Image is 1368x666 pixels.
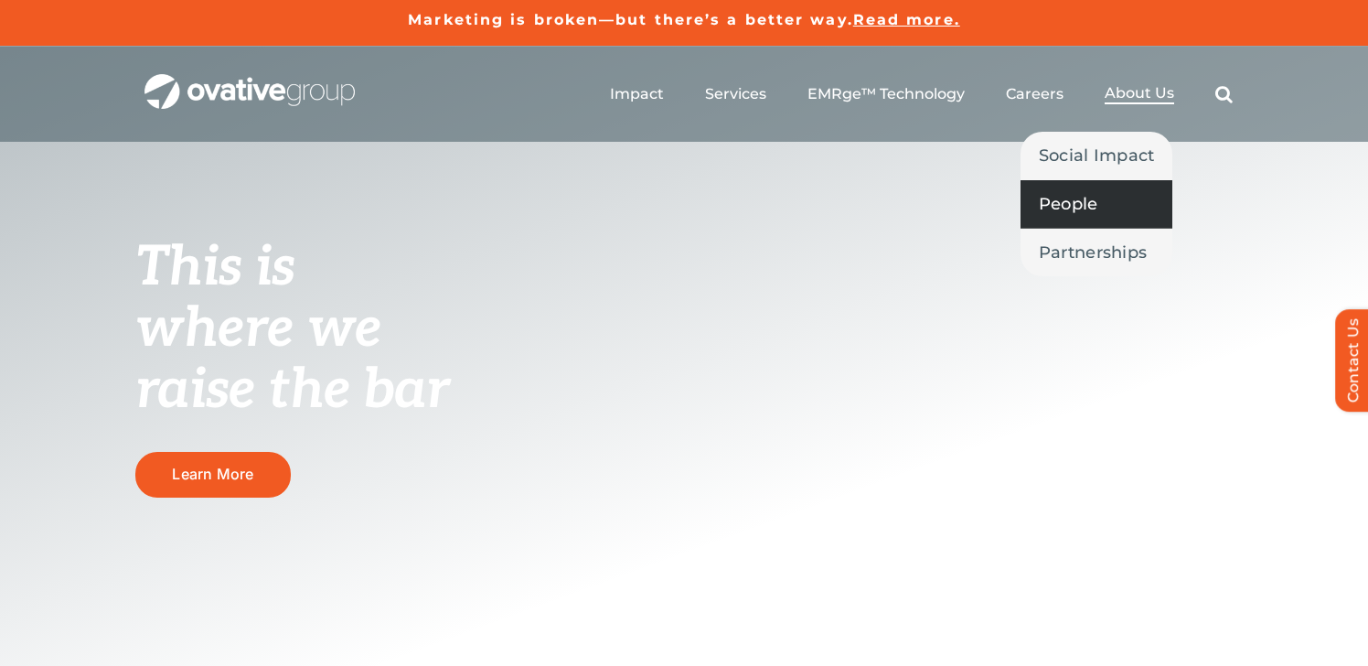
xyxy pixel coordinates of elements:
a: EMRge™ Technology [807,85,965,103]
a: Learn More [135,452,291,497]
a: OG_Full_horizontal_WHT [144,72,355,90]
a: Search [1215,85,1233,103]
span: Social Impact [1039,143,1155,168]
span: Learn More [172,466,253,483]
span: This is [135,235,294,301]
nav: Menu [610,65,1233,124]
a: People [1021,180,1173,228]
a: Services [705,85,766,103]
a: Impact [610,85,664,103]
a: Read more. [853,11,960,28]
a: Partnerships [1021,229,1173,276]
a: Careers [1006,85,1063,103]
a: Social Impact [1021,132,1173,179]
a: About Us [1105,84,1174,104]
a: Marketing is broken—but there’s a better way. [408,11,853,28]
span: Partnerships [1039,240,1147,265]
span: About Us [1105,84,1174,102]
span: where we raise the bar [135,296,449,424]
span: People [1039,191,1098,217]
